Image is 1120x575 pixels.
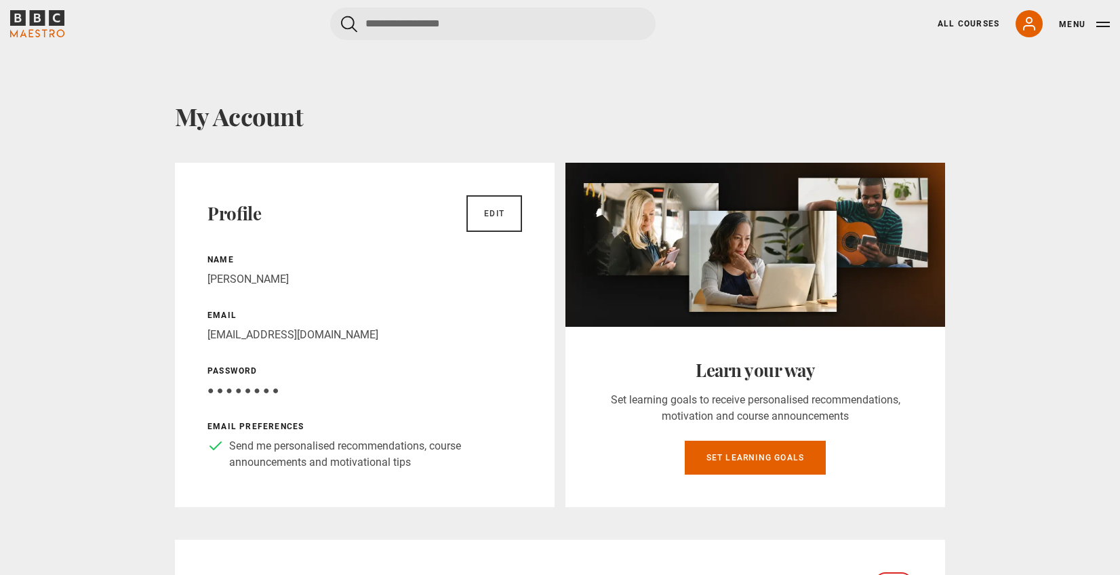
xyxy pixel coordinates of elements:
[175,102,945,130] h1: My Account
[466,195,522,232] a: Edit
[330,7,656,40] input: Search
[10,10,64,37] svg: BBC Maestro
[207,365,522,377] p: Password
[207,271,522,287] p: [PERSON_NAME]
[229,438,522,471] p: Send me personalised recommendations, course announcements and motivational tips
[598,359,913,381] h2: Learn your way
[207,420,522,433] p: Email preferences
[207,384,279,397] span: ● ● ● ● ● ● ● ●
[685,441,826,475] a: Set learning goals
[1059,18,1110,31] button: Toggle navigation
[598,392,913,424] p: Set learning goals to receive personalised recommendations, motivation and course announcements
[938,18,999,30] a: All Courses
[207,203,261,224] h2: Profile
[341,16,357,33] button: Submit the search query
[207,254,522,266] p: Name
[207,327,522,343] p: [EMAIL_ADDRESS][DOMAIN_NAME]
[207,309,522,321] p: Email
